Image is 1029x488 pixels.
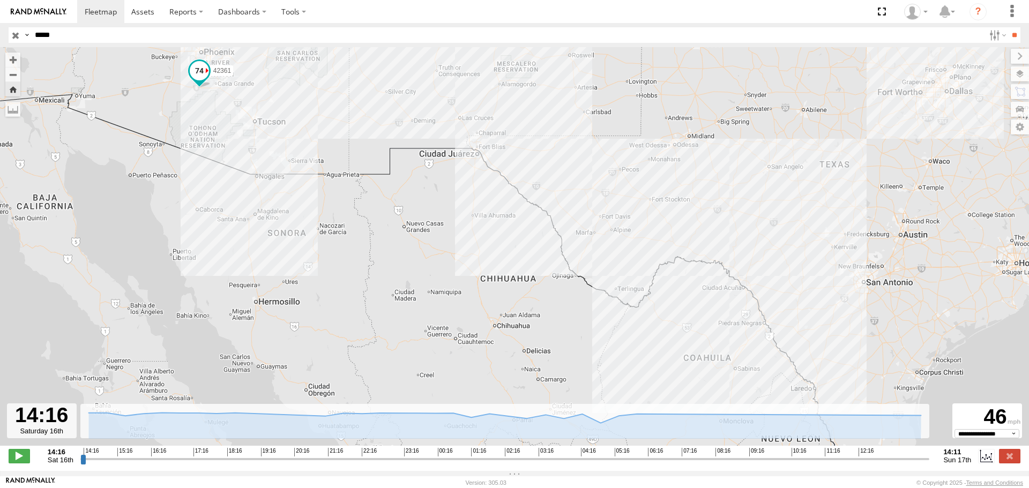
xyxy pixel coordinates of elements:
button: Zoom in [5,52,20,67]
button: Zoom out [5,67,20,82]
span: 06:16 [648,448,663,456]
span: 20:16 [294,448,309,456]
div: Carlos Ortiz [900,4,931,20]
div: © Copyright 2025 - [916,479,1023,486]
span: 23:16 [404,448,419,456]
span: 18:16 [227,448,242,456]
strong: 14:11 [943,448,971,456]
label: Close [999,449,1020,463]
span: 19:16 [261,448,276,456]
span: Sat 16th Aug 2025 [48,456,73,464]
strong: 14:16 [48,448,73,456]
a: Visit our Website [6,477,55,488]
span: 03:16 [539,448,554,456]
span: 14:16 [84,448,99,456]
span: 10:16 [792,448,807,456]
button: Zoom Home [5,82,20,96]
i: ? [970,3,987,20]
span: 22:16 [362,448,377,456]
span: Sun 17th Aug 2025 [943,456,971,464]
span: 16:16 [151,448,166,456]
div: 46 [954,405,1020,429]
label: Search Filter Options [985,27,1008,43]
span: 09:16 [749,448,764,456]
label: Play/Stop [9,449,30,463]
div: Version: 305.03 [466,479,506,486]
label: Measure [5,102,20,117]
span: 17:16 [193,448,208,456]
span: 08:16 [715,448,730,456]
label: Search Query [23,27,31,43]
span: 42361 [213,67,231,74]
img: rand-logo.svg [11,8,66,16]
span: 02:16 [505,448,520,456]
label: Map Settings [1011,119,1029,134]
span: 15:16 [117,448,132,456]
a: Terms and Conditions [966,479,1023,486]
span: 12:16 [859,448,874,456]
span: 00:16 [438,448,453,456]
span: 01:16 [471,448,486,456]
span: 07:16 [682,448,697,456]
span: 04:16 [581,448,596,456]
span: 21:16 [328,448,343,456]
span: 11:16 [825,448,840,456]
span: 05:16 [615,448,630,456]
